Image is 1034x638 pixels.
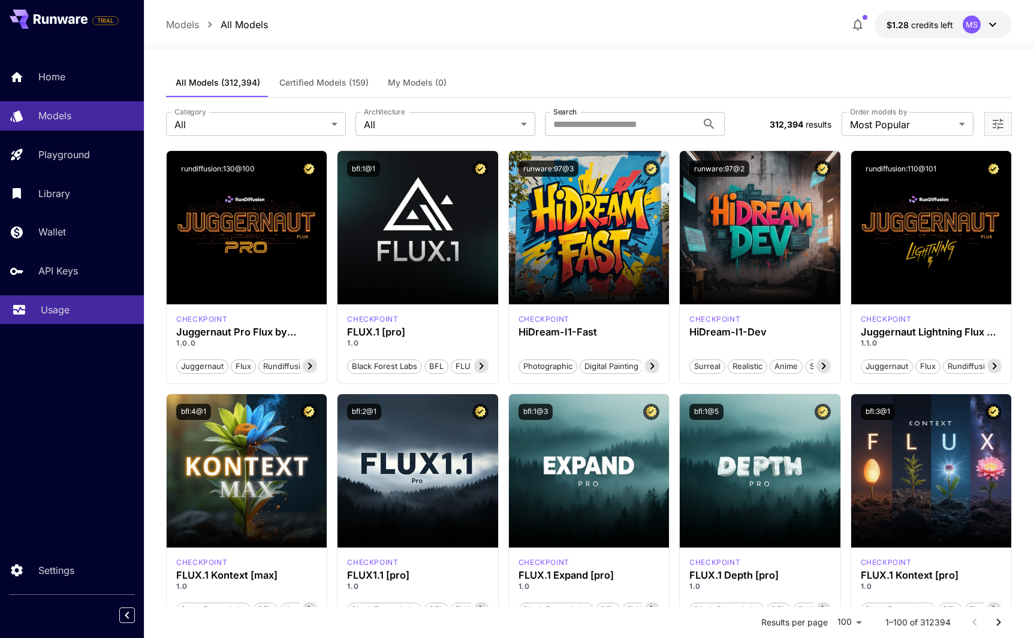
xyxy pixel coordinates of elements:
label: Category [174,107,206,117]
p: API Keys [38,264,78,278]
button: Certified Model – Vetted for best performance and includes a commercial license. [301,161,317,177]
button: Certified Model – Vetted for best performance and includes a commercial license. [643,404,659,420]
span: $1.28 [887,20,911,30]
button: rundiffusion [943,358,999,374]
button: BFL [938,601,962,617]
span: Most Popular [850,117,954,132]
span: results [806,119,831,129]
span: Add your payment card to enable full platform functionality. [92,13,119,28]
div: fluxpro [347,314,398,325]
h3: FLUX.1 Kontext [max] [176,570,317,581]
p: 1–100 of 312394 [885,616,951,628]
a: Models [166,17,199,32]
div: Collapse sidebar [128,604,144,626]
button: rundiffusion [258,358,315,374]
p: 1.0 [347,338,488,349]
p: All Models [221,17,268,32]
p: 1.0 [176,581,317,592]
div: FLUX.1 D [861,314,912,325]
button: Collapse sidebar [119,607,135,623]
span: Certified Models (159) [279,77,369,88]
p: checkpoint [861,557,912,568]
h3: FLUX.1 [pro] [347,326,488,338]
span: flux [916,361,940,373]
label: Order models by [850,107,907,117]
div: FLUX.1 Expand [pro] [518,570,659,581]
p: Library [38,186,70,201]
span: My Models (0) [388,77,447,88]
button: bfl:1@5 [689,404,724,420]
span: Black Forest Labs [519,604,593,616]
span: Black Forest Labs [690,604,764,616]
button: BFL [767,601,791,617]
button: Go to next page [987,610,1011,634]
span: Black Forest Labs [348,361,421,373]
span: Anime [770,361,802,373]
h3: FLUX.1 Kontext [pro] [861,570,1002,581]
span: flux [231,361,255,373]
button: Certified Model – Vetted for best performance and includes a commercial license. [815,161,831,177]
button: Black Forest Labs [518,601,593,617]
button: BFL [424,601,448,617]
span: rundiffusion [259,361,314,373]
p: checkpoint [347,314,398,325]
p: checkpoint [689,314,740,325]
span: Photographic [519,361,577,373]
button: Black Forest Labs [689,601,764,617]
span: TRIAL [93,16,118,25]
label: Architecture [364,107,405,117]
span: Kontext [281,604,317,616]
span: Digital Painting [580,361,643,373]
h3: FLUX.1 Depth [pro] [689,570,830,581]
span: Black Forest Labs [861,604,935,616]
span: FLUX1.1 [pro] [451,604,509,616]
button: rundiffusion:110@101 [861,161,941,177]
div: fluxpro [347,557,398,568]
p: 1.0 [347,581,488,592]
p: Models [38,108,71,123]
span: BFL [939,604,961,616]
button: Black Forest Labs [347,601,422,617]
button: Certified Model – Vetted for best performance and includes a commercial license. [985,161,1002,177]
span: juggernaut [177,361,228,373]
span: FLUX.1 Expand [pro] [623,604,707,616]
p: 1.1.0 [861,338,1002,349]
nav: breadcrumb [166,17,268,32]
button: Open more filters [991,117,1005,132]
div: FLUX1.1 [pro] [347,570,488,581]
h3: HiDream-I1-Dev [689,326,830,338]
button: Digital Painting [580,358,643,374]
span: Black Forest Labs [177,604,251,616]
p: checkpoint [176,557,227,568]
span: FLUX.1 [pro] [451,361,506,373]
p: checkpoint [689,557,740,568]
div: FLUX.1 D [176,314,227,325]
p: checkpoint [518,557,569,568]
p: Results per page [761,616,828,628]
button: Certified Model – Vetted for best performance and includes a commercial license. [301,404,317,420]
button: juggernaut [176,358,228,374]
button: Stylized [805,358,843,374]
button: runware:97@3 [518,161,578,177]
div: FLUX.1 Kontext [max] [176,557,227,568]
button: FLUX.1 Depth [pro] [793,601,873,617]
p: 1.0 [861,581,1002,592]
span: rundiffusion [943,361,999,373]
div: fluxpro [689,557,740,568]
button: Certified Model – Vetted for best performance and includes a commercial license. [643,161,659,177]
p: Playground [38,147,90,162]
button: Photographic [518,358,577,374]
p: checkpoint [518,314,569,325]
button: Realistic [728,358,767,374]
div: 100 [833,613,866,631]
div: FLUX.1 Kontext [pro] [861,557,912,568]
div: fluxpro [518,557,569,568]
span: Realistic [728,361,767,373]
div: MS [963,16,981,34]
p: Home [38,69,65,84]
